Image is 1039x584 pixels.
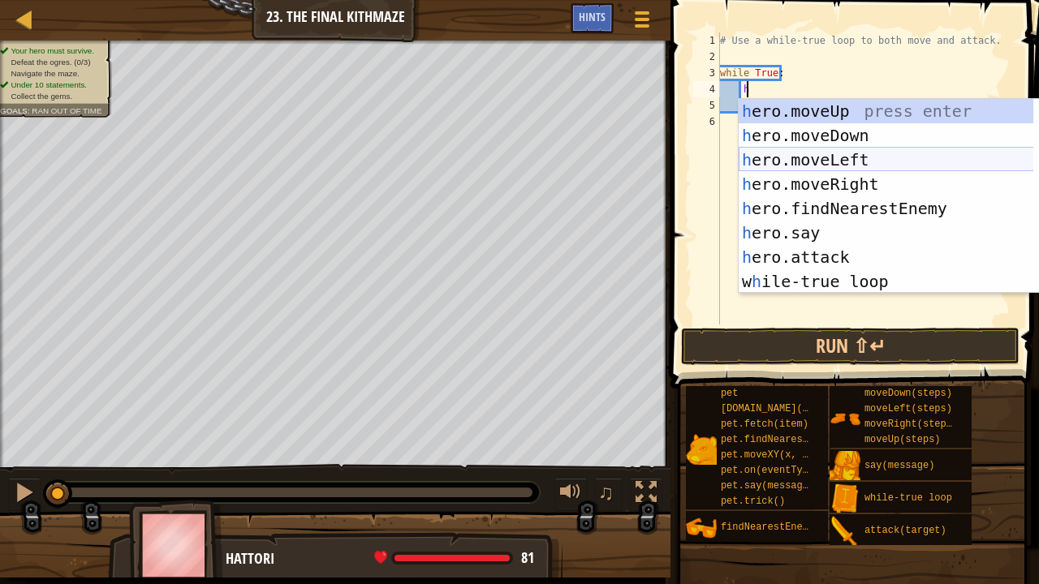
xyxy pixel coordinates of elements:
img: portrait.png [830,451,860,482]
span: pet.say(message) [721,480,814,492]
button: Show game menu [622,3,662,41]
span: findNearestEnemy() [721,522,826,533]
button: Run ⇧↵ [681,328,1020,365]
img: portrait.png [686,434,717,465]
img: portrait.png [830,403,860,434]
img: portrait.png [686,513,717,543]
span: pet.moveXY(x, y) [721,449,814,461]
div: health: 81 / 81 [374,551,534,565]
img: portrait.png [830,483,860,514]
span: : [28,106,32,115]
div: Hattori [226,548,546,569]
div: 1 [693,32,720,49]
span: Collect the gems. [11,92,72,101]
span: [DOMAIN_NAME](enemy) [721,403,838,414]
span: moveRight(steps) [864,419,958,430]
span: attack(target) [864,525,946,536]
span: say(message) [864,460,934,471]
button: ♫ [595,478,623,511]
span: while-true loop [864,492,952,504]
img: portrait.png [830,516,860,547]
div: 4 [693,81,720,97]
span: pet.on(eventType, handler) [721,465,873,476]
button: Ctrl + P: Pause [8,478,41,511]
button: Toggle fullscreen [630,478,662,511]
span: pet.trick() [721,496,785,507]
span: Your hero must survive. [11,46,94,55]
div: 6 [693,114,720,130]
span: moveUp(steps) [864,434,941,445]
span: Hints [579,9,606,24]
span: moveDown(steps) [864,388,952,399]
div: 3 [693,65,720,81]
span: pet.fetch(item) [721,419,808,430]
span: Navigate the maze. [11,69,79,78]
span: ♫ [598,480,614,505]
span: Ran out of time [32,106,101,115]
div: 2 [693,49,720,65]
span: Defeat the ogres. (0/3) [11,58,90,67]
span: pet [721,388,739,399]
span: Under 10 statements. [11,80,87,89]
div: 5 [693,97,720,114]
button: Adjust volume [554,478,587,511]
span: pet.findNearestByType(type) [721,434,878,445]
span: moveLeft(steps) [864,403,952,414]
span: 81 [521,547,534,568]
